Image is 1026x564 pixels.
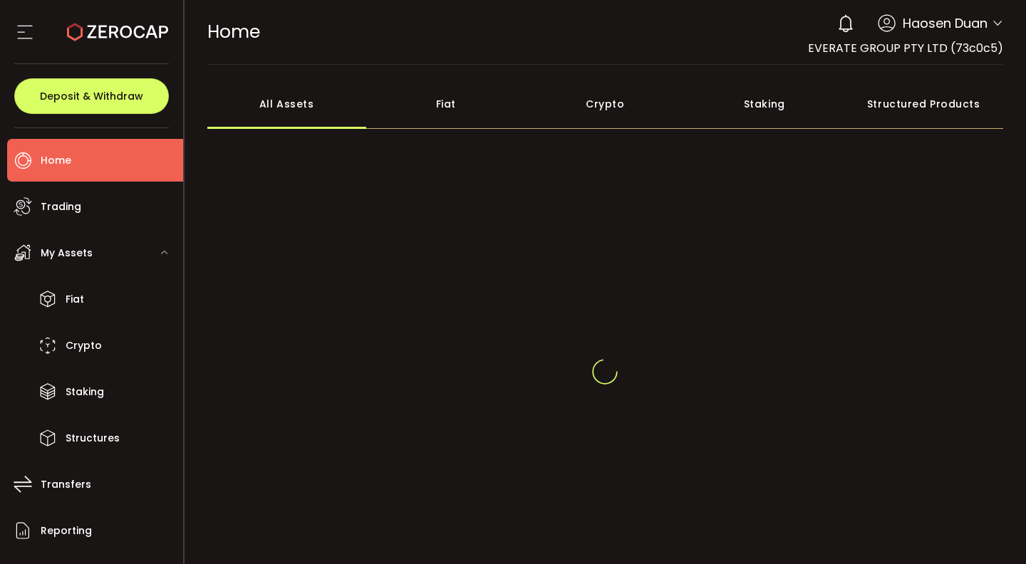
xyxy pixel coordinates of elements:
div: Structured Products [844,79,1004,129]
span: Structures [66,428,120,449]
div: All Assets [207,79,367,129]
div: Crypto [526,79,685,129]
span: Fiat [66,289,84,310]
span: Staking [66,382,104,402]
button: Deposit & Withdraw [14,78,169,114]
span: EVERATE GROUP PTY LTD (73c0c5) [808,40,1003,56]
span: Deposit & Withdraw [40,91,143,101]
div: Fiat [366,79,526,129]
span: Reporting [41,521,92,541]
span: My Assets [41,243,93,263]
span: Home [41,150,71,171]
span: Crypto [66,335,102,356]
span: Haosen Duan [903,14,988,33]
span: Home [207,19,260,44]
span: Trading [41,197,81,217]
span: Transfers [41,474,91,495]
div: Staking [685,79,844,129]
